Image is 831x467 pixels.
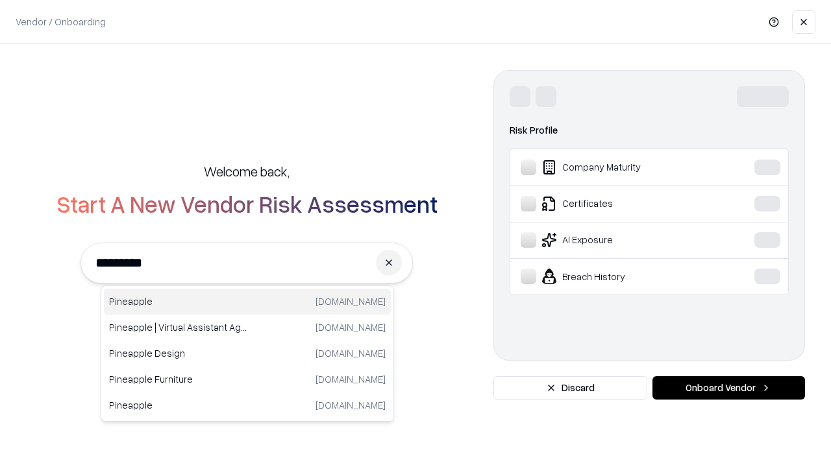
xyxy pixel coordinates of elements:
[493,376,647,400] button: Discard
[204,162,290,180] h5: Welcome back,
[316,346,386,360] p: [DOMAIN_NAME]
[109,294,247,308] p: Pineapple
[521,269,715,284] div: Breach History
[316,294,386,308] p: [DOMAIN_NAME]
[652,376,805,400] button: Onboard Vendor
[109,320,247,334] p: Pineapple | Virtual Assistant Agency
[510,123,789,138] div: Risk Profile
[521,232,715,248] div: AI Exposure
[316,372,386,386] p: [DOMAIN_NAME]
[109,346,247,360] p: Pineapple Design
[521,160,715,175] div: Company Maturity
[56,191,438,217] h2: Start A New Vendor Risk Assessment
[521,196,715,211] div: Certificates
[316,398,386,412] p: [DOMAIN_NAME]
[109,372,247,386] p: Pineapple Furniture
[109,398,247,412] p: Pineapple
[316,320,386,334] p: [DOMAIN_NAME]
[16,15,106,29] p: Vendor / Onboarding
[101,285,394,422] div: Suggestions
